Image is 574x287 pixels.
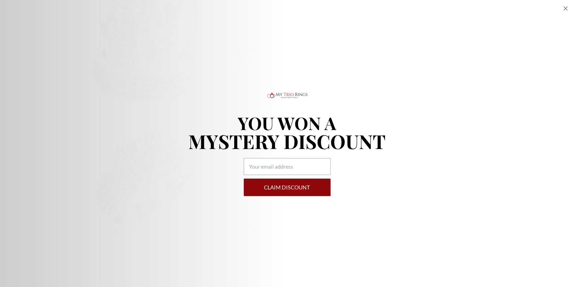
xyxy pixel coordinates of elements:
[244,179,331,196] button: Claim DISCOUNT
[562,5,569,12] div: Close popup
[244,158,331,175] input: Your email address
[4,4,71,21] span: Hello there! Welcome to My Trio Rings! Please let us know what questions you have! 😀
[188,132,386,151] p: MYSTERY DISCOUNT
[188,114,386,132] p: YOU WON A
[266,91,308,100] img: Logo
